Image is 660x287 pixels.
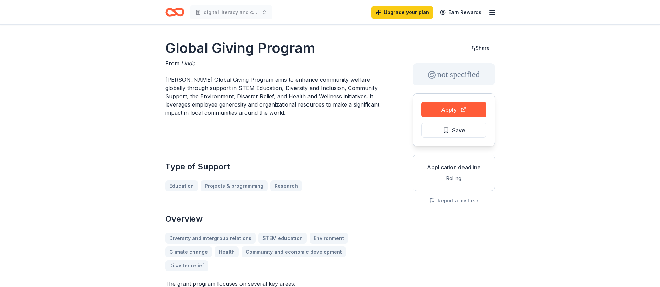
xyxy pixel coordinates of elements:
h1: Global Giving Program [165,38,380,58]
div: Rolling [418,174,489,183]
button: Report a mistake [429,197,478,205]
p: [PERSON_NAME] Global Giving Program aims to enhance community welfare globally through support in... [165,76,380,117]
a: Earn Rewards [436,6,485,19]
button: Share [465,41,495,55]
a: Education [165,180,198,191]
span: digital literacy and community development. [204,8,259,16]
span: Share [476,45,490,51]
button: digital literacy and community development. [190,5,272,19]
span: Linde [181,60,195,67]
div: Application deadline [418,163,489,172]
h2: Overview [165,213,380,224]
a: Projects & programming [201,180,268,191]
div: not specified [413,63,495,85]
a: Research [270,180,302,191]
span: Save [452,126,465,135]
button: Apply [421,102,486,117]
button: Save [421,123,486,138]
a: Upgrade your plan [371,6,433,19]
h2: Type of Support [165,161,380,172]
div: From [165,59,380,67]
a: Home [165,4,184,20]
